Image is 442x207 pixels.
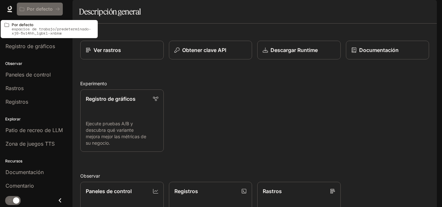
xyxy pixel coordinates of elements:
button: Todos los espacios de trabajo [17,3,63,16]
a: Descargar Runtime [257,41,341,59]
a: Documentación [346,41,429,59]
a: Ver rastros [80,41,164,59]
a: Registro de gráficosEjecute pruebas A/B y descubra qué variante mejora mejor las métricas de su n... [80,89,164,152]
font: Descargar Runtime [271,47,318,53]
font: Experimento [80,81,107,86]
font: Rastros [263,188,282,194]
font: Descripción general [79,7,141,16]
font: espacios de trabajo/predeterminado-xj0-5vi4hh_lgbkl-xnbkw [12,26,91,36]
font: Registros [174,188,198,194]
font: Por defecto [27,6,53,12]
font: Registro de gráficos [86,96,136,102]
font: Documentación [359,47,399,53]
button: Obtener clave API [169,41,252,59]
font: Por defecto [12,22,33,27]
font: Obtener clave API [182,47,226,53]
font: Ver rastros [94,47,121,53]
font: Observar [80,173,100,179]
font: Paneles de control [86,188,132,194]
font: Ejecute pruebas A/B y descubra qué variante mejora mejor las métricas de su negocio. [86,121,146,146]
